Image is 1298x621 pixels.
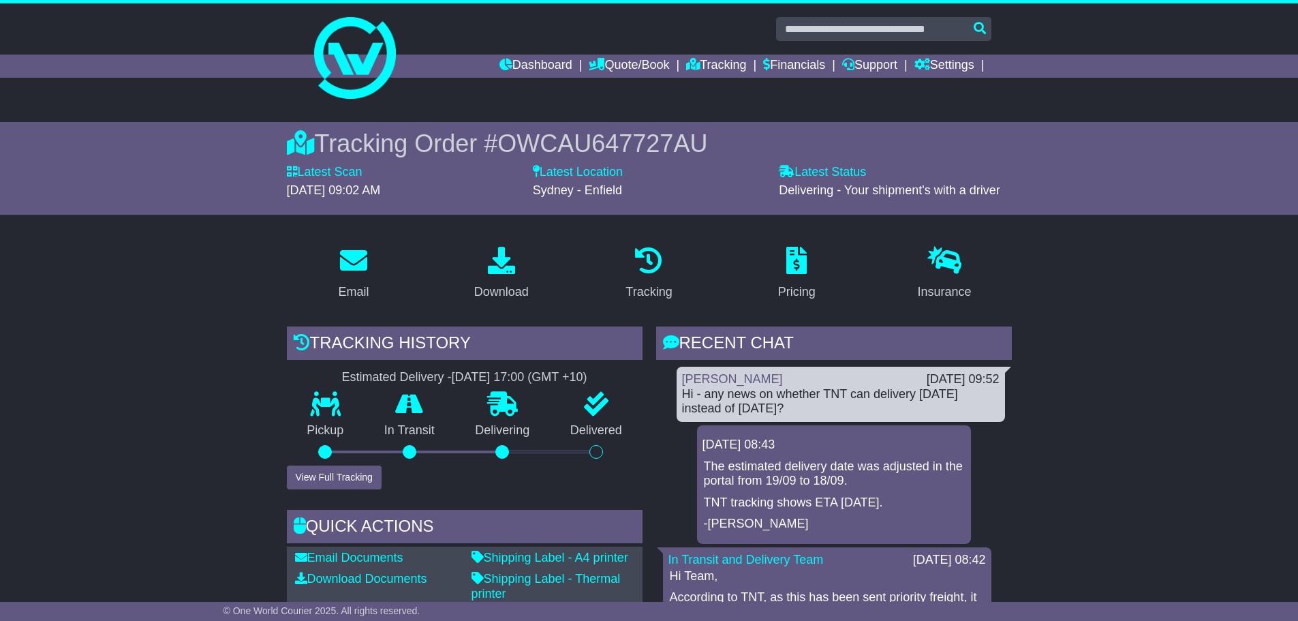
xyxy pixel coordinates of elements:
[497,130,707,157] span: OWCAU647727AU
[769,242,824,306] a: Pricing
[927,372,1000,387] div: [DATE] 09:52
[295,572,427,586] a: Download Documents
[287,327,643,363] div: Tracking history
[474,283,529,301] div: Download
[704,459,964,489] p: The estimated delivery date was adjusted in the portal from 19/09 to 18/09.
[702,438,965,453] div: [DATE] 08:43
[913,553,986,568] div: [DATE] 08:42
[533,165,623,180] label: Latest Location
[914,55,974,78] a: Settings
[617,242,681,306] a: Tracking
[287,165,362,180] label: Latest Scan
[625,283,672,301] div: Tracking
[778,283,816,301] div: Pricing
[918,283,972,301] div: Insurance
[668,553,824,566] a: In Transit and Delivery Team
[763,55,825,78] a: Financials
[589,55,669,78] a: Quote/Book
[455,423,551,438] p: Delivering
[338,283,369,301] div: Email
[472,551,628,564] a: Shipping Label - A4 printer
[779,165,866,180] label: Latest Status
[364,423,455,438] p: In Transit
[533,183,622,197] span: Sydney - Enfield
[682,387,1000,416] div: Hi - any news on whether TNT can delivery [DATE] instead of [DATE]?
[287,423,365,438] p: Pickup
[704,496,964,511] p: TNT tracking shows ETA [DATE].
[842,55,897,78] a: Support
[287,466,382,489] button: View Full Tracking
[909,242,980,306] a: Insurance
[452,370,587,385] div: [DATE] 17:00 (GMT +10)
[287,183,381,197] span: [DATE] 09:02 AM
[295,551,403,564] a: Email Documents
[472,572,621,601] a: Shipping Label - Thermal printer
[287,370,643,385] div: Estimated Delivery -
[704,517,964,532] p: -[PERSON_NAME]
[499,55,572,78] a: Dashboard
[329,242,377,306] a: Email
[670,569,985,584] p: Hi Team,
[223,605,420,616] span: © One World Courier 2025. All rights reserved.
[287,129,1012,158] div: Tracking Order #
[656,327,1012,363] div: RECENT CHAT
[682,372,783,386] a: [PERSON_NAME]
[779,183,1000,197] span: Delivering - Your shipment's with a driver
[550,423,643,438] p: Delivered
[287,510,643,547] div: Quick Actions
[686,55,746,78] a: Tracking
[465,242,538,306] a: Download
